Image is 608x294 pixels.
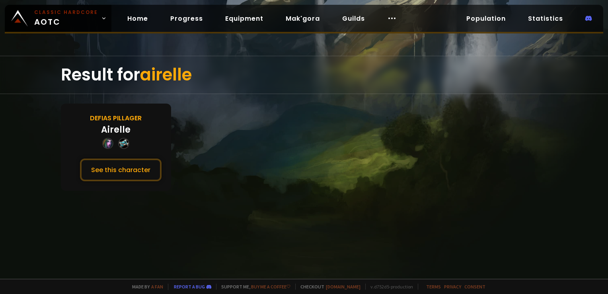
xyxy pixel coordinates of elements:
[164,10,209,27] a: Progress
[90,113,142,123] div: Defias Pillager
[365,284,413,290] span: v. d752d5 - production
[216,284,290,290] span: Support me,
[326,284,361,290] a: [DOMAIN_NAME]
[34,9,98,16] small: Classic Hardcore
[464,284,485,290] a: Consent
[151,284,163,290] a: a fan
[61,56,547,94] div: Result for
[101,123,131,136] div: Airelle
[444,284,461,290] a: Privacy
[174,284,205,290] a: Report a bug
[295,284,361,290] span: Checkout
[279,10,326,27] a: Mak'gora
[34,9,98,28] span: AOTC
[336,10,371,27] a: Guilds
[522,10,569,27] a: Statistics
[140,63,192,86] span: airelle
[219,10,270,27] a: Equipment
[251,284,290,290] a: Buy me a coffee
[426,284,441,290] a: Terms
[121,10,154,27] a: Home
[127,284,163,290] span: Made by
[460,10,512,27] a: Population
[80,159,162,181] button: See this character
[5,5,111,32] a: Classic HardcoreAOTC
